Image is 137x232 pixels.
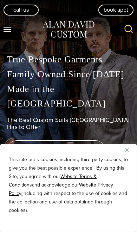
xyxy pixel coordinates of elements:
[42,20,95,39] img: Alan David Custom
[7,52,130,111] p: True Bespoke Garments Family Owned Since [DATE] Made in the [GEOGRAPHIC_DATA]
[125,148,129,152] img: Close
[7,140,105,160] a: book an appointment
[4,5,39,15] a: Call Us
[120,21,137,38] button: View Search Form
[125,146,134,154] button: Close
[9,155,128,215] p: This site uses cookies, including third party cookies, to give you the best possible experience. ...
[7,117,130,131] h1: The Best Custom Suits [GEOGRAPHIC_DATA] Has to Offer
[98,5,133,15] a: book appt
